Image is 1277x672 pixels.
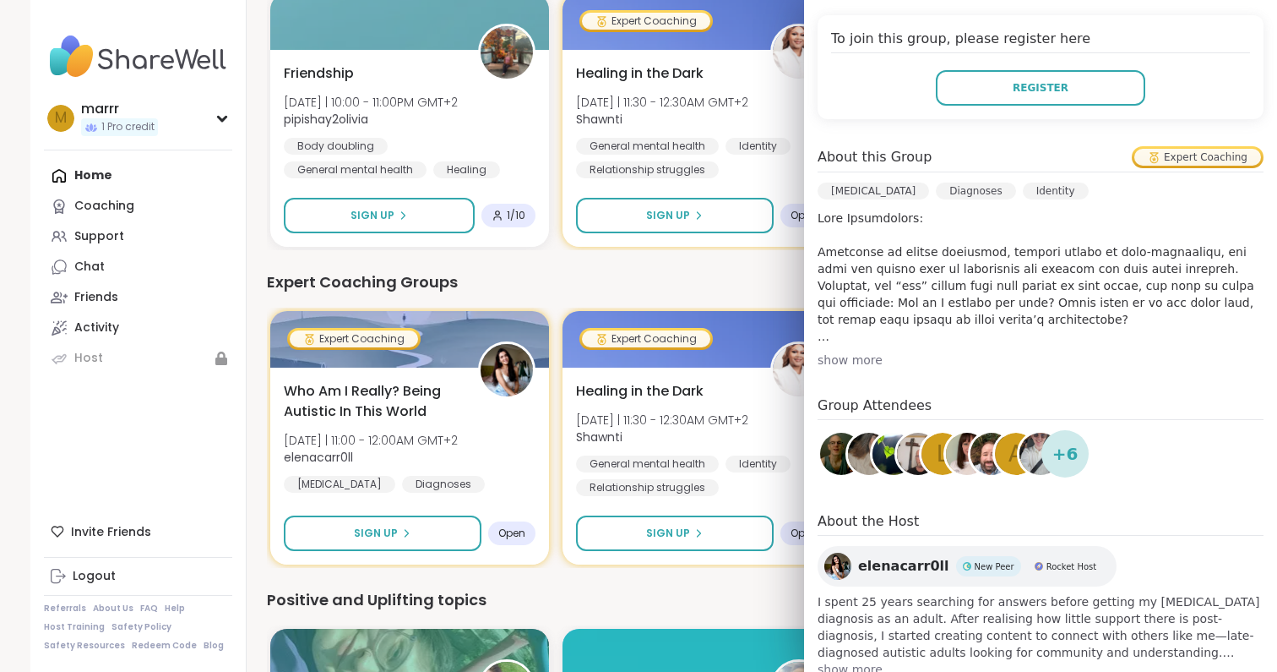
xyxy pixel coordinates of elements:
button: Sign Up [284,198,475,233]
img: Brian_L [970,433,1013,475]
button: Sign Up [576,516,774,551]
img: Shawnti [773,344,825,396]
a: Referrals [44,603,86,615]
span: Register [1013,80,1068,96]
span: [DATE] | 10:00 - 11:00PM GMT+2 [284,94,458,111]
a: Coaching [44,191,232,221]
span: New Peer [975,560,1014,573]
button: Sign Up [284,516,481,551]
img: elenacarr0ll [824,553,851,580]
a: madituttle17 [845,430,893,478]
div: Expert Coaching [1134,149,1261,166]
span: Healing in the Dark [576,63,704,84]
a: Siggi [894,430,942,478]
a: Host [44,343,232,374]
b: Shawnti [576,111,622,128]
a: Help [165,603,185,615]
div: Host [74,350,103,367]
div: show more [818,352,1263,369]
div: [MEDICAL_DATA] [284,476,395,493]
div: Identity [725,456,791,473]
a: About Us [93,603,133,615]
a: bridietulloch [943,430,991,478]
span: [DATE] | 11:30 - 12:30AM GMT+2 [576,94,748,111]
div: Expert Coaching [582,13,710,30]
img: New Peer [963,562,971,571]
div: Coaching [74,198,134,215]
div: Healing [433,161,500,178]
a: Support [44,221,232,252]
span: Who Am I Really? Being Autistic In This World [284,381,459,422]
a: Friends [44,282,232,313]
span: Open [498,527,525,540]
a: bookstar [818,430,865,478]
div: Chat [74,259,105,276]
a: Host Training [44,621,105,633]
h4: Group Attendees [818,396,1263,420]
div: Relationship struggles [576,161,719,178]
span: Open [791,527,818,540]
span: L [937,438,949,471]
a: Redeem Code [132,640,197,652]
div: General mental health [284,161,427,178]
span: Sign Up [646,526,690,541]
a: Chat [44,252,232,282]
div: Friends [74,289,118,306]
b: elenacarr0ll [284,449,353,466]
a: Safety Resources [44,640,125,652]
div: Expert Coaching Groups [267,270,1226,294]
span: Sign Up [350,208,394,223]
a: L [919,430,966,478]
span: Healing in the Dark [576,381,704,402]
span: elenacarr0ll [858,556,949,576]
a: Activity [44,313,232,343]
h4: About this Group [818,147,932,167]
div: Logout [73,568,116,585]
span: Open [791,209,818,222]
a: a [992,430,1040,478]
a: Logout [44,561,232,592]
a: Brian_L [968,430,1015,478]
span: [DATE] | 11:00 - 12:00AM GMT+2 [284,432,458,449]
div: Expert Coaching [582,331,710,347]
a: FAQ [140,603,158,615]
img: brchall400 [1019,433,1062,475]
a: brchall400 [1017,430,1064,478]
div: Body doubling [284,138,388,155]
a: elenacarr0llelenacarr0llNew PeerNew PeerRocket HostRocket Host [818,546,1117,587]
img: elenacarr0ll [481,344,533,396]
b: pipishay2olivia [284,111,368,128]
h4: About the Host [818,511,1263,536]
span: I spent 25 years searching for answers before getting my [MEDICAL_DATA] diagnosis as an adult. Af... [818,593,1263,661]
div: Close Step [1248,7,1270,29]
img: Shawnti [773,26,825,79]
button: Register [936,70,1145,106]
img: bookstar [820,433,862,475]
a: Blog [204,640,224,652]
div: Diagnoses [936,183,1015,199]
span: Sign Up [646,208,690,223]
span: a [1008,438,1024,471]
div: General mental health [576,456,719,473]
div: [MEDICAL_DATA] [818,183,929,199]
span: 1 Pro credit [101,120,155,134]
b: Shawnti [576,429,622,445]
h4: To join this group, please register here [831,29,1250,53]
span: [DATE] | 11:30 - 12:30AM GMT+2 [576,412,748,429]
div: Invite Friends [44,516,232,547]
span: Sign Up [354,526,398,541]
div: Relationship struggles [576,479,719,496]
a: Safety Policy [111,621,171,633]
div: General mental health [576,138,719,155]
img: madituttle17 [848,433,890,475]
img: bridietulloch [946,433,988,475]
span: 1 / 10 [507,209,525,222]
div: Expert Coaching [290,331,418,347]
img: Rocket Host [1035,562,1043,571]
div: Positive and Uplifting topics [267,588,1226,612]
div: Identity [725,138,791,155]
span: Friendship [284,63,354,84]
div: Diagnoses [402,476,485,493]
img: pipishay2olivia [481,26,533,79]
img: MoonLeafRaQuel [872,433,915,475]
